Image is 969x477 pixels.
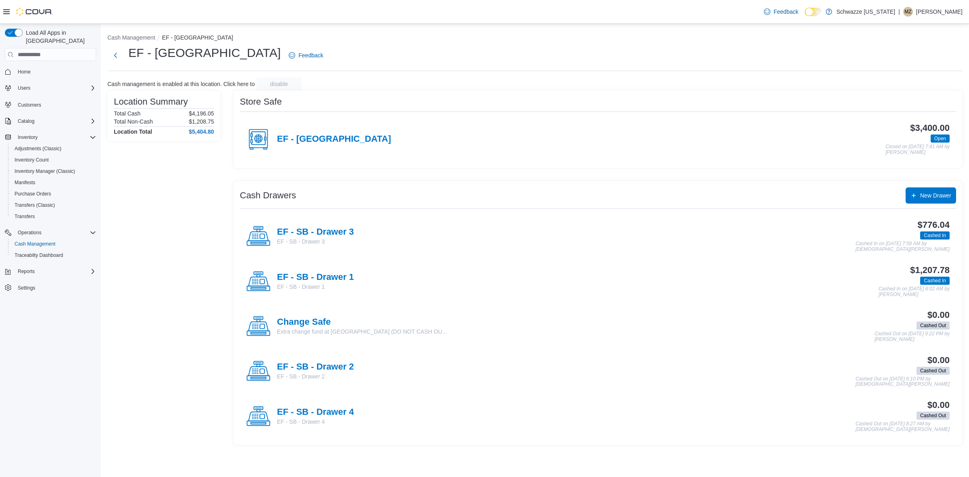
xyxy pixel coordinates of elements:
[11,200,96,210] span: Transfers (Classic)
[2,66,99,78] button: Home
[898,7,900,17] p: |
[15,67,96,77] span: Home
[8,154,99,166] button: Inventory Count
[277,317,447,328] h4: Change Safe
[277,418,354,426] p: EF - SB - Drawer 4
[8,177,99,188] button: Manifests
[114,128,152,135] h4: Location Total
[15,116,38,126] button: Catalog
[189,110,214,117] p: $4,196.05
[277,283,354,291] p: EF - SB - Drawer 1
[15,67,34,77] a: Home
[918,220,950,230] h3: $776.04
[15,132,41,142] button: Inventory
[11,212,38,221] a: Transfers
[934,135,946,142] span: Open
[285,47,326,63] a: Feedback
[917,412,950,420] span: Cashed Out
[240,191,296,200] h3: Cash Drawers
[927,400,950,410] h3: $0.00
[2,227,99,238] button: Operations
[277,237,354,246] p: EF - SB - Drawer 3
[16,8,52,16] img: Cova
[904,7,911,17] span: MZ
[107,34,963,43] nav: An example of EuiBreadcrumbs
[15,83,96,93] span: Users
[11,250,96,260] span: Traceabilty Dashboard
[927,355,950,365] h3: $0.00
[15,83,34,93] button: Users
[107,47,124,63] button: Next
[18,118,34,124] span: Catalog
[15,145,61,152] span: Adjustments (Classic)
[2,116,99,127] button: Catalog
[879,286,950,297] p: Cashed In on [DATE] 8:02 AM by [PERSON_NAME]
[15,179,35,186] span: Manifests
[805,8,822,16] input: Dark Mode
[107,81,255,87] p: Cash management is enabled at this location. Click here to
[277,227,354,237] h4: EF - SB - Drawer 3
[298,51,323,59] span: Feedback
[856,241,950,252] p: Cashed In on [DATE] 7:59 AM by [DEMOGRAPHIC_DATA][PERSON_NAME]
[875,331,950,342] p: Cashed Out on [DATE] 9:22 PM by [PERSON_NAME]
[924,232,946,239] span: Cashed In
[15,116,96,126] span: Catalog
[15,202,55,208] span: Transfers (Classic)
[924,277,946,284] span: Cashed In
[11,144,96,153] span: Adjustments (Classic)
[917,367,950,375] span: Cashed Out
[15,228,96,237] span: Operations
[856,421,950,432] p: Cashed Out on [DATE] 8:27 AM by [DEMOGRAPHIC_DATA][PERSON_NAME]
[2,282,99,294] button: Settings
[2,82,99,94] button: Users
[903,7,913,17] div: Mengistu Zebulun
[15,252,63,258] span: Traceabilty Dashboard
[18,69,31,75] span: Home
[856,376,950,387] p: Cashed Out on [DATE] 6:10 PM by [DEMOGRAPHIC_DATA][PERSON_NAME]
[11,250,66,260] a: Traceabilty Dashboard
[8,166,99,177] button: Inventory Manager (Classic)
[920,231,950,240] span: Cashed In
[8,250,99,261] button: Traceabilty Dashboard
[11,239,96,249] span: Cash Management
[805,16,805,17] span: Dark Mode
[23,29,96,45] span: Load All Apps in [GEOGRAPHIC_DATA]
[18,134,38,141] span: Inventory
[920,191,951,200] span: New Drawer
[15,191,51,197] span: Purchase Orders
[15,168,75,174] span: Inventory Manager (Classic)
[916,7,963,17] p: [PERSON_NAME]
[114,97,188,107] h3: Location Summary
[8,238,99,250] button: Cash Management
[11,189,55,199] a: Purchase Orders
[11,144,65,153] a: Adjustments (Classic)
[15,267,38,276] button: Reports
[128,45,281,61] h1: EF - [GEOGRAPHIC_DATA]
[761,4,801,20] a: Feedback
[15,99,96,109] span: Customers
[11,189,96,199] span: Purchase Orders
[920,277,950,285] span: Cashed In
[114,110,141,117] h6: Total Cash
[11,166,78,176] a: Inventory Manager (Classic)
[15,283,38,293] a: Settings
[11,239,59,249] a: Cash Management
[931,134,950,143] span: Open
[2,266,99,277] button: Reports
[906,187,956,204] button: New Drawer
[920,412,946,419] span: Cashed Out
[15,267,96,276] span: Reports
[189,118,214,125] p: $1,208.75
[256,78,302,90] button: disable
[18,268,35,275] span: Reports
[2,132,99,143] button: Inventory
[18,285,35,291] span: Settings
[15,283,96,293] span: Settings
[910,265,950,275] h3: $1,207.78
[15,213,35,220] span: Transfers
[11,212,96,221] span: Transfers
[15,100,44,110] a: Customers
[277,328,447,336] p: Extra change fund at [GEOGRAPHIC_DATA] (DO NOT CASH OU...
[277,407,354,418] h4: EF - SB - Drawer 4
[15,241,55,247] span: Cash Management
